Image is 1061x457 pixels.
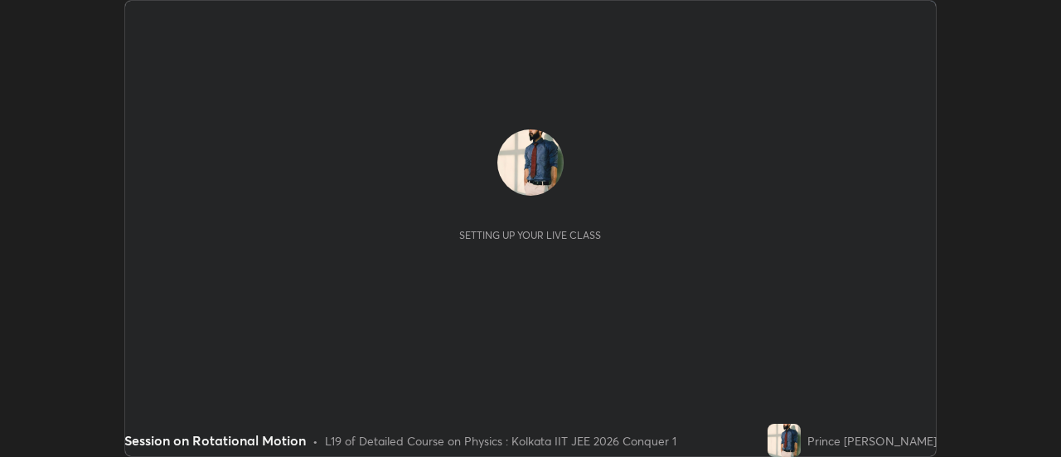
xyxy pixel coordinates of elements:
[807,432,937,450] div: Prince [PERSON_NAME]
[459,229,601,241] div: Setting up your live class
[124,430,306,450] div: Session on Rotational Motion
[325,432,676,450] div: L19 of Detailed Course on Physics : Kolkata IIT JEE 2026 Conquer 1
[312,432,318,450] div: •
[497,129,564,196] img: 96122d21c5e7463d91715a36403f4a25.jpg
[768,424,801,457] img: 96122d21c5e7463d91715a36403f4a25.jpg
